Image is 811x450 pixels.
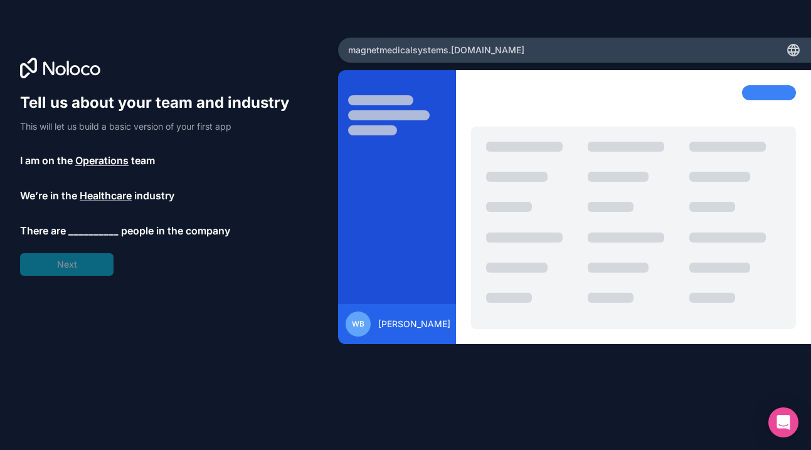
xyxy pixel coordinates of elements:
[20,93,301,113] h1: Tell us about your team and industry
[348,44,524,56] span: magnetmedicalsystems .[DOMAIN_NAME]
[20,223,66,238] span: There are
[80,188,132,203] span: Healthcare
[121,223,230,238] span: people in the company
[131,153,155,168] span: team
[378,318,450,330] span: [PERSON_NAME]
[68,223,119,238] span: __________
[20,188,77,203] span: We’re in the
[768,407,798,437] div: Open Intercom Messenger
[352,319,364,329] span: WB
[20,153,73,168] span: I am on the
[75,153,129,168] span: Operations
[20,120,301,133] p: This will let us build a basic version of your first app
[134,188,174,203] span: industry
